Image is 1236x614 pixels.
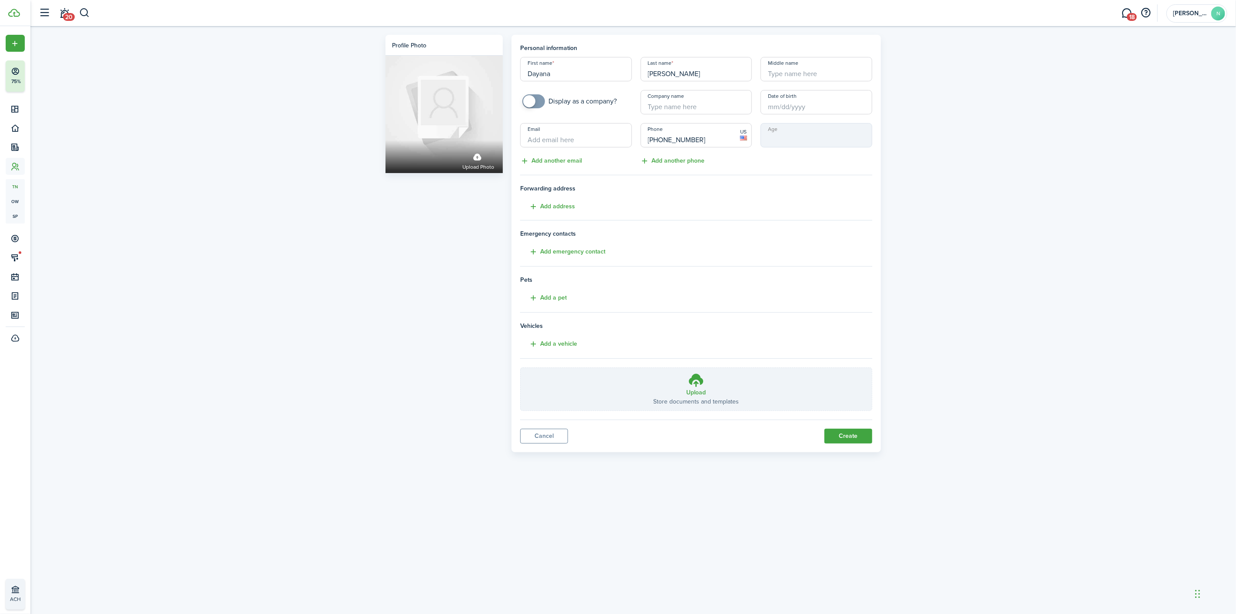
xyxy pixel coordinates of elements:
h4: Personal information [520,43,872,53]
button: Add another phone [641,156,705,166]
button: Add a pet [520,293,567,303]
button: Add a vehicle [520,339,577,349]
a: Cancel [520,429,568,444]
p: 75% [11,78,22,85]
button: Add another email [520,156,582,166]
a: ow [6,194,25,209]
span: Upload photo [462,164,494,172]
button: Add address [520,202,575,212]
h4: Vehicles [520,321,872,330]
span: 20 [63,13,75,21]
h4: Emergency contacts [520,229,872,238]
input: Type name here [761,57,872,81]
avatar-text: N [1211,7,1225,20]
button: Add emergency contact [520,247,605,257]
button: Create [824,429,872,444]
a: Notifications [56,2,73,24]
h3: Upload [687,388,706,397]
button: Open resource center [1139,6,1153,20]
input: Type name here [641,90,752,114]
img: TenantCloud [8,9,20,17]
div: Drag [1195,581,1200,607]
a: ACH [6,579,25,610]
button: Open sidebar [37,5,53,21]
span: Forwarding address [520,184,872,193]
p: ACH [10,595,61,603]
iframe: Chat Widget [1092,520,1236,614]
input: mm/dd/yyyy [761,90,872,114]
a: tn [6,179,25,194]
input: Type name here [520,57,632,81]
p: Store documents and templates [654,397,739,406]
span: 18 [1127,13,1137,21]
button: Open menu [6,35,25,52]
span: US [740,128,747,136]
button: 75% [6,60,78,92]
a: Messaging [1119,2,1135,24]
label: Upload photo [462,149,494,172]
a: sp [6,209,25,224]
h4: Pets [520,275,872,284]
button: Search [79,6,90,20]
input: Add email here [520,123,632,147]
div: Profile photo [392,41,426,50]
span: Nikki [1173,10,1208,17]
input: Add phone number [641,123,752,147]
input: Type name here [641,57,752,81]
